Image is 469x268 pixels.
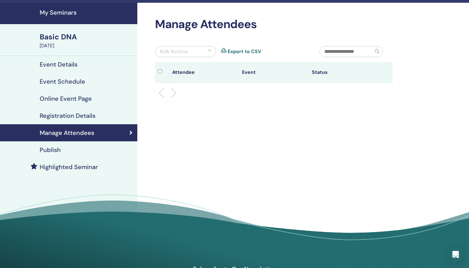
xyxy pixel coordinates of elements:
div: Open Intercom Messenger [448,247,463,262]
h4: Registration Details [40,112,96,119]
h2: Manage Attendees [155,17,393,31]
h4: Event Schedule [40,78,85,85]
a: Export to CSV [228,48,261,55]
th: Event [239,62,309,83]
a: Basic DNA[DATE] [36,32,137,49]
div: Basic DNA [40,32,134,42]
div: Bulk Actions [160,48,188,55]
h4: My Seminars [40,9,134,16]
th: Attendee [169,62,239,83]
div: [DATE] [40,42,134,49]
h4: Highlighted Seminar [40,163,98,171]
h4: Manage Attendees [40,129,94,136]
h4: Online Event Page [40,95,92,102]
th: Status [309,62,379,83]
h4: Publish [40,146,61,154]
h4: Event Details [40,61,78,68]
